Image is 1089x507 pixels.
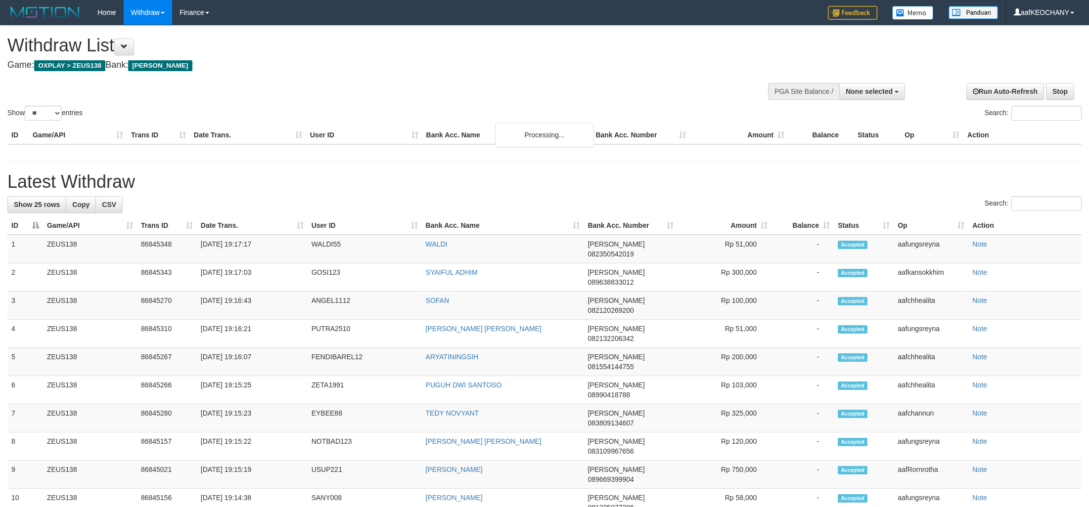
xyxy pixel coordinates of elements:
[43,348,137,376] td: ZEUS138
[771,432,834,461] td: -
[34,60,105,71] span: OXPLAY > ZEUS138
[43,216,137,235] th: Game/API: activate to sort column ascending
[426,381,502,389] a: PUGUH DWI SANTOSO
[197,216,308,235] th: Date Trans.: activate to sort column ascending
[7,404,43,432] td: 7
[963,126,1082,144] th: Action
[972,325,987,333] a: Note
[771,404,834,432] td: -
[95,196,123,213] a: CSV
[588,437,644,445] span: [PERSON_NAME]
[7,196,66,213] a: Show 25 rows
[588,335,634,342] span: Copy 082132206342 to clipboard
[828,6,877,20] img: Feedback.jpg
[43,404,137,432] td: ZEUS138
[137,292,197,320] td: 86845270
[678,404,771,432] td: Rp 325,000
[894,432,968,461] td: aafungsreyna
[588,268,644,276] span: [PERSON_NAME]
[771,348,834,376] td: -
[102,201,116,209] span: CSV
[426,240,448,248] a: WALDI
[197,404,308,432] td: [DATE] 19:15:23
[137,216,197,235] th: Trans ID: activate to sort column ascending
[422,216,584,235] th: Bank Acc. Name: activate to sort column ascending
[43,461,137,489] td: ZEUS138
[190,126,306,144] th: Date Trans.
[588,240,644,248] span: [PERSON_NAME]
[972,268,987,276] a: Note
[972,465,987,473] a: Note
[197,263,308,292] td: [DATE] 19:17:03
[25,106,62,121] select: Showentries
[588,296,644,304] span: [PERSON_NAME]
[972,353,987,361] a: Note
[29,126,127,144] th: Game/API
[678,348,771,376] td: Rp 200,000
[894,320,968,348] td: aafungsreyna
[892,6,934,20] img: Button%20Memo.svg
[7,5,83,20] img: MOTION_logo.png
[949,6,998,19] img: panduan.png
[588,278,634,286] span: Copy 089638833012 to clipboard
[308,320,422,348] td: PUTRA2510
[678,263,771,292] td: Rp 300,000
[7,172,1082,192] h1: Latest Withdraw
[66,196,96,213] a: Copy
[894,376,968,404] td: aafchhealita
[7,376,43,404] td: 6
[7,292,43,320] td: 3
[72,201,90,209] span: Copy
[972,381,987,389] a: Note
[894,404,968,432] td: aafchannun
[588,363,634,371] span: Copy 081554144755 to clipboard
[591,126,690,144] th: Bank Acc. Number
[7,235,43,263] td: 1
[14,201,60,209] span: Show 25 rows
[43,235,137,263] td: ZEUS138
[968,216,1082,235] th: Action
[678,292,771,320] td: Rp 100,000
[137,376,197,404] td: 86845266
[588,447,634,455] span: Copy 083109967656 to clipboard
[588,250,634,258] span: Copy 082350542019 to clipboard
[308,235,422,263] td: WALDI55
[588,306,634,314] span: Copy 082120269200 to clipboard
[43,263,137,292] td: ZEUS138
[308,263,422,292] td: GOSI123
[197,376,308,404] td: [DATE] 19:15:25
[137,263,197,292] td: 86845343
[7,263,43,292] td: 2
[771,235,834,263] td: -
[838,494,867,503] span: Accepted
[985,106,1082,121] label: Search:
[197,235,308,263] td: [DATE] 19:17:17
[137,320,197,348] td: 86845310
[7,60,716,70] h4: Game: Bank:
[972,409,987,417] a: Note
[137,235,197,263] td: 86845348
[426,437,542,445] a: [PERSON_NAME] [PERSON_NAME]
[838,241,867,249] span: Accepted
[588,494,644,502] span: [PERSON_NAME]
[1011,196,1082,211] input: Search:
[894,348,968,376] td: aafchhealita
[7,106,83,121] label: Show entries
[197,432,308,461] td: [DATE] 19:15:22
[43,376,137,404] td: ZEUS138
[128,60,192,71] span: [PERSON_NAME]
[137,432,197,461] td: 86845157
[308,404,422,432] td: EYBEE88
[972,240,987,248] a: Note
[771,263,834,292] td: -
[771,216,834,235] th: Balance: activate to sort column ascending
[788,126,854,144] th: Balance
[678,216,771,235] th: Amount: activate to sort column ascending
[678,461,771,489] td: Rp 750,000
[588,353,644,361] span: [PERSON_NAME]
[426,409,479,417] a: TEDY NOVYANT
[7,216,43,235] th: ID: activate to sort column descending
[137,461,197,489] td: 86845021
[768,83,839,100] div: PGA Site Balance /
[588,325,644,333] span: [PERSON_NAME]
